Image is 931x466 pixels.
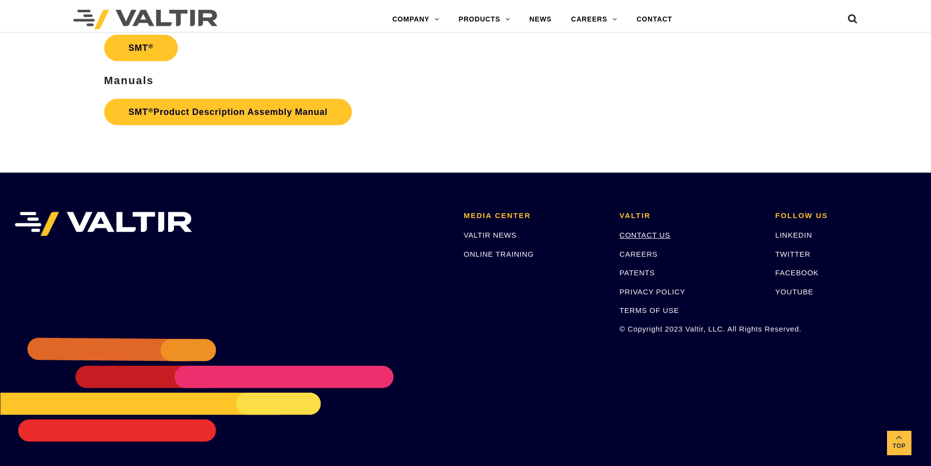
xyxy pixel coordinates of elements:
[520,10,561,29] a: NEWS
[148,43,153,50] sup: ®
[620,212,761,220] h2: VALTIR
[73,10,217,29] img: Valtir
[775,250,810,258] a: TWITTER
[148,107,153,114] sup: ®
[620,250,658,258] a: CAREERS
[775,268,819,277] a: FACEBOOK
[620,231,671,239] a: CONTACT US
[562,10,627,29] a: CAREERS
[104,74,154,87] strong: Manuals
[620,268,655,277] a: PATENTS
[449,10,520,29] a: PRODUCTS
[887,431,911,455] a: Top
[383,10,449,29] a: COMPANY
[887,441,911,452] span: Top
[464,212,605,220] h2: MEDIA CENTER
[464,250,534,258] a: ONLINE TRAINING
[104,99,352,125] a: SMT®Product Description Assembly Manual
[627,10,682,29] a: CONTACT
[620,323,761,334] p: © Copyright 2023 Valtir, LLC. All Rights Reserved.
[775,231,812,239] a: LINKEDIN
[620,306,679,314] a: TERMS OF USE
[775,212,916,220] h2: FOLLOW US
[15,212,192,236] img: VALTIR
[620,288,686,296] a: PRIVACY POLICY
[775,288,813,296] a: YOUTUBE
[104,35,178,61] a: SMT®
[464,231,517,239] a: VALTIR NEWS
